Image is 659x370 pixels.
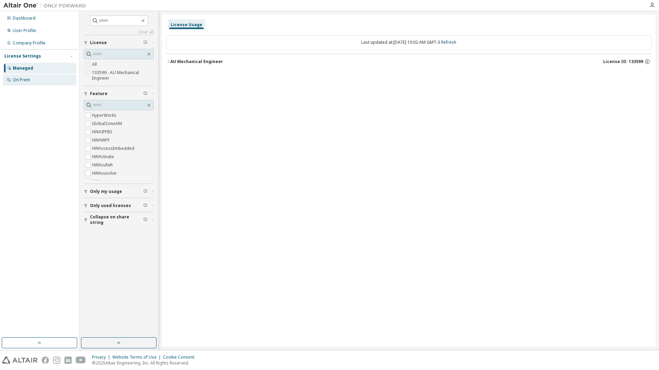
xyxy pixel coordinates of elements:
[92,161,114,169] label: HWAcufwh
[4,53,41,59] div: License Settings
[92,354,112,360] div: Privacy
[13,16,36,21] div: Dashboard
[92,169,118,177] label: HWAcusolve
[143,40,148,45] span: Clear filter
[84,86,154,101] button: Feature
[90,189,122,194] span: Only my usage
[441,39,456,45] a: Refresh
[92,69,154,82] label: 133599 - AU Mechanical Engineer
[53,357,60,364] img: instagram.svg
[84,184,154,199] button: Only my usage
[171,22,202,28] div: License Usage
[13,77,30,83] div: On Prem
[84,29,154,35] a: Clear all
[64,357,72,364] img: linkedin.svg
[84,198,154,213] button: Only used licenses
[42,357,49,364] img: facebook.svg
[143,91,148,96] span: Clear filter
[143,203,148,208] span: Clear filter
[13,28,36,33] div: User Profile
[2,357,38,364] img: altair_logo.svg
[92,144,136,153] label: HWAccessEmbedded
[90,40,107,45] span: License
[90,214,143,225] span: Collapse on share string
[92,136,111,144] label: HWAWPF
[170,59,223,64] div: AU Mechanical Engineer
[13,40,45,46] div: Company Profile
[84,35,154,50] button: License
[90,91,108,96] span: Feature
[603,59,643,64] span: License ID: 133599
[143,217,148,223] span: Clear filter
[92,111,118,120] label: HyperWorks
[143,189,148,194] span: Clear filter
[84,212,154,227] button: Collapse on share string
[92,360,199,366] p: © 2025 Altair Engineering, Inc. All Rights Reserved.
[163,354,199,360] div: Cookie Consent
[13,65,33,71] div: Managed
[166,54,651,69] button: AU Mechanical EngineerLicense ID: 133599
[112,354,163,360] div: Website Terms of Use
[3,2,90,9] img: Altair One
[90,203,131,208] span: Only used licenses
[76,357,86,364] img: youtube.svg
[92,128,114,136] label: HWAIFPBS
[166,35,651,50] div: Last updated at: [DATE] 10:02 AM GMT-3
[92,120,123,128] label: GlobalZoneAM
[92,177,117,186] label: HWAcutrace
[92,60,98,69] label: All
[92,153,115,161] label: HWActivate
